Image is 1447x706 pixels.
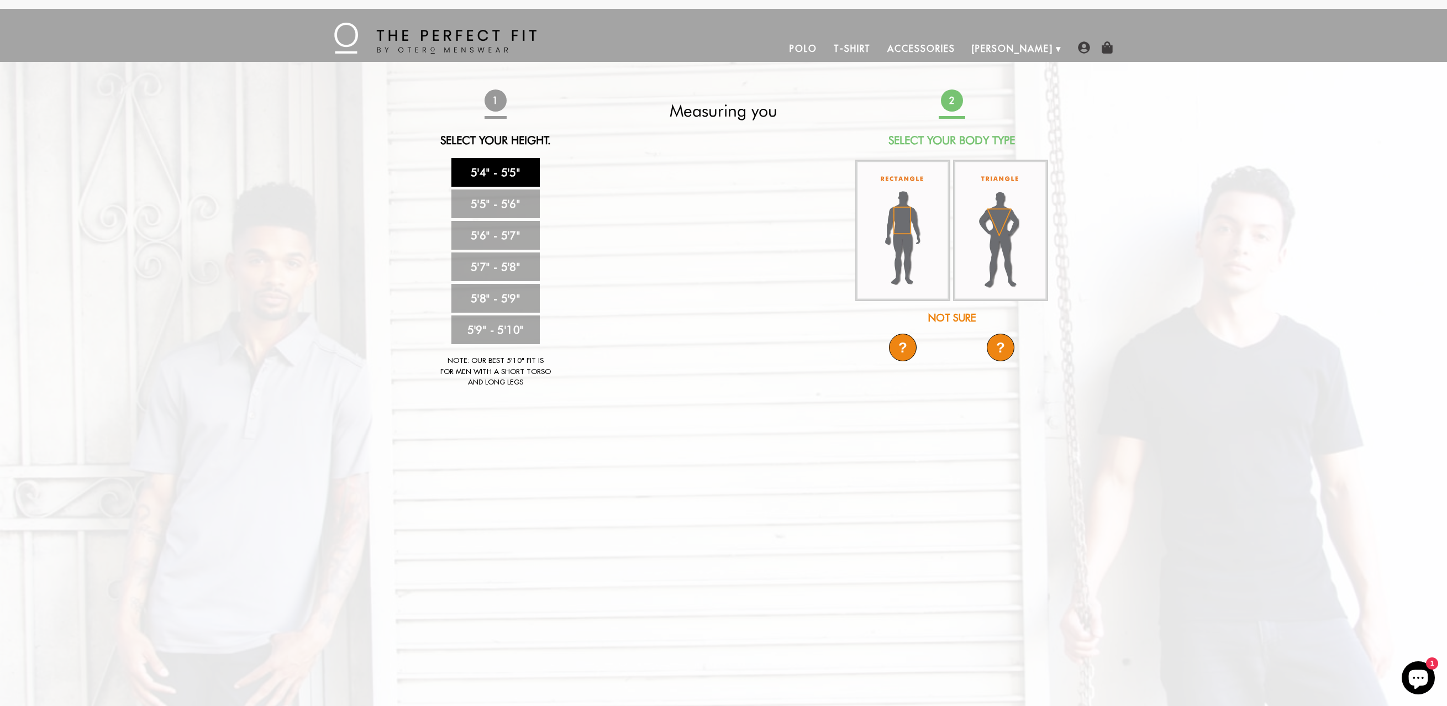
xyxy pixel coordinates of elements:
a: 5'8" - 5'9" [451,284,540,313]
div: Not Sure [854,310,1050,325]
a: [PERSON_NAME] [964,35,1061,62]
div: Note: Our best 5'10" fit is for men with a short torso and long legs [440,355,551,388]
span: 2 [939,87,965,114]
span: 1 [482,87,509,114]
div: ? [987,334,1014,361]
a: 5'5" - 5'6" [451,189,540,218]
img: rectangle-body_336x.jpg [855,160,950,301]
a: 5'9" - 5'10" [451,315,540,344]
img: triangle-body_336x.jpg [953,160,1048,301]
a: 5'6" - 5'7" [451,221,540,250]
img: The Perfect Fit - by Otero Menswear - Logo [334,23,536,54]
div: ? [889,334,917,361]
h2: Select Your Body Type [854,134,1050,147]
h2: Select Your Height. [398,134,593,147]
a: T-Shirt [825,35,879,62]
a: Accessories [879,35,963,62]
img: user-account-icon.png [1078,41,1090,54]
a: Polo [781,35,825,62]
a: 5'4" - 5'5" [451,158,540,187]
h2: Measuring you [626,101,822,120]
a: 5'7" - 5'8" [451,252,540,281]
img: shopping-bag-icon.png [1101,41,1113,54]
inbox-online-store-chat: Shopify online store chat [1398,661,1438,697]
